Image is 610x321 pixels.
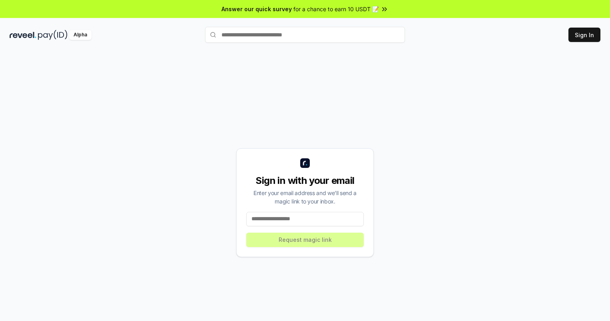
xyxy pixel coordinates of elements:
img: pay_id [38,30,68,40]
span: Answer our quick survey [221,5,292,13]
div: Sign in with your email [246,174,364,187]
img: logo_small [300,158,310,168]
span: for a chance to earn 10 USDT 📝 [293,5,379,13]
img: reveel_dark [10,30,36,40]
div: Alpha [69,30,92,40]
div: Enter your email address and we’ll send a magic link to your inbox. [246,189,364,205]
button: Sign In [568,28,600,42]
